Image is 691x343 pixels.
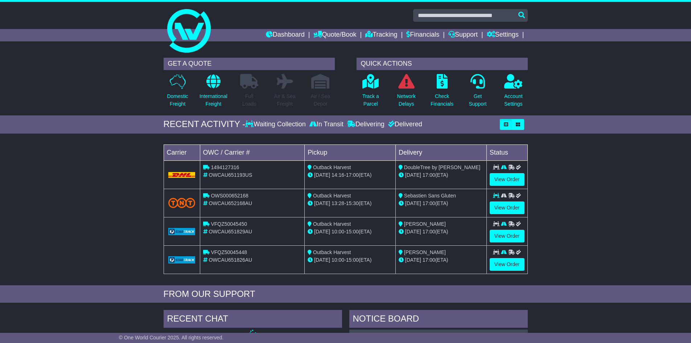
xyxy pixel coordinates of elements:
[314,172,330,178] span: [DATE]
[209,257,252,263] span: OWCAU651826AU
[164,58,335,70] div: GET A QUOTE
[245,121,307,128] div: Waiting Collection
[431,93,453,108] p: Check Financials
[469,93,486,108] p: Get Support
[405,200,421,206] span: [DATE]
[167,93,188,108] p: Domestic Freight
[423,229,435,234] span: 17:00
[346,257,359,263] span: 15:00
[504,74,523,112] a: AccountSettings
[397,93,415,108] p: Network Delays
[200,93,227,108] p: International Freight
[423,172,435,178] span: 17:00
[209,229,252,234] span: OWCAU651829AU
[490,173,525,186] a: View Order
[313,29,356,41] a: Quote/Book
[332,200,344,206] span: 13:28
[357,58,528,70] div: QUICK ACTIONS
[423,200,435,206] span: 17:00
[314,257,330,263] span: [DATE]
[349,310,528,330] div: NOTICE BOARD
[362,93,379,108] p: Track a Parcel
[266,29,305,41] a: Dashboard
[314,200,330,206] span: [DATE]
[395,144,486,160] td: Delivery
[346,172,359,178] span: 17:00
[164,119,246,130] div: RECENT ACTIVITY -
[211,193,248,199] span: OWS000652168
[490,201,525,214] a: View Order
[305,144,396,160] td: Pickup
[332,172,344,178] span: 14:16
[164,144,200,160] td: Carrier
[399,171,484,179] div: (ETA)
[404,249,446,255] span: [PERSON_NAME]
[209,200,252,206] span: OWCAU652168AU
[313,164,351,170] span: Outback Harvest
[168,256,196,264] img: GetCarrierServiceLogo
[164,310,342,330] div: RECENT CHAT
[423,257,435,263] span: 17:00
[399,256,484,264] div: (ETA)
[211,249,247,255] span: VFQZ50045448
[168,228,196,235] img: GetCarrierServiceLogo
[332,257,344,263] span: 10:00
[211,164,239,170] span: 1494127316
[362,74,379,112] a: Track aParcel
[346,200,359,206] span: 15:30
[308,228,392,236] div: - (ETA)
[332,229,344,234] span: 10:00
[404,164,480,170] span: DoubleTree by [PERSON_NAME]
[313,193,351,199] span: Outback Harvest
[396,74,416,112] a: NetworkDelays
[448,29,478,41] a: Support
[240,93,258,108] p: Full Loads
[168,198,196,208] img: TNT_Domestic.png
[308,256,392,264] div: - (ETA)
[405,172,421,178] span: [DATE]
[311,93,330,108] p: Air / Sea Depot
[119,335,224,340] span: © One World Courier 2025. All rights reserved.
[308,171,392,179] div: - (ETA)
[200,144,305,160] td: OWC / Carrier #
[164,289,528,299] div: FROM OUR SUPPORT
[313,249,351,255] span: Outback Harvest
[199,74,228,112] a: InternationalFreight
[166,74,188,112] a: DomesticFreight
[486,144,527,160] td: Status
[211,221,247,227] span: VFQZ50045450
[386,121,422,128] div: Delivered
[404,193,456,199] span: Sebastien Sans Gluten
[399,228,484,236] div: (ETA)
[405,257,421,263] span: [DATE]
[308,200,392,207] div: - (ETA)
[346,229,359,234] span: 15:00
[490,258,525,271] a: View Order
[404,221,446,227] span: [PERSON_NAME]
[365,29,397,41] a: Tracking
[313,221,351,227] span: Outback Harvest
[274,93,296,108] p: Air & Sea Freight
[168,172,196,178] img: DHL.png
[487,29,519,41] a: Settings
[504,93,523,108] p: Account Settings
[209,172,252,178] span: OWCAU651193US
[345,121,386,128] div: Delivering
[399,200,484,207] div: (ETA)
[314,229,330,234] span: [DATE]
[405,229,421,234] span: [DATE]
[308,121,345,128] div: In Transit
[406,29,439,41] a: Financials
[430,74,454,112] a: CheckFinancials
[468,74,487,112] a: GetSupport
[490,230,525,242] a: View Order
